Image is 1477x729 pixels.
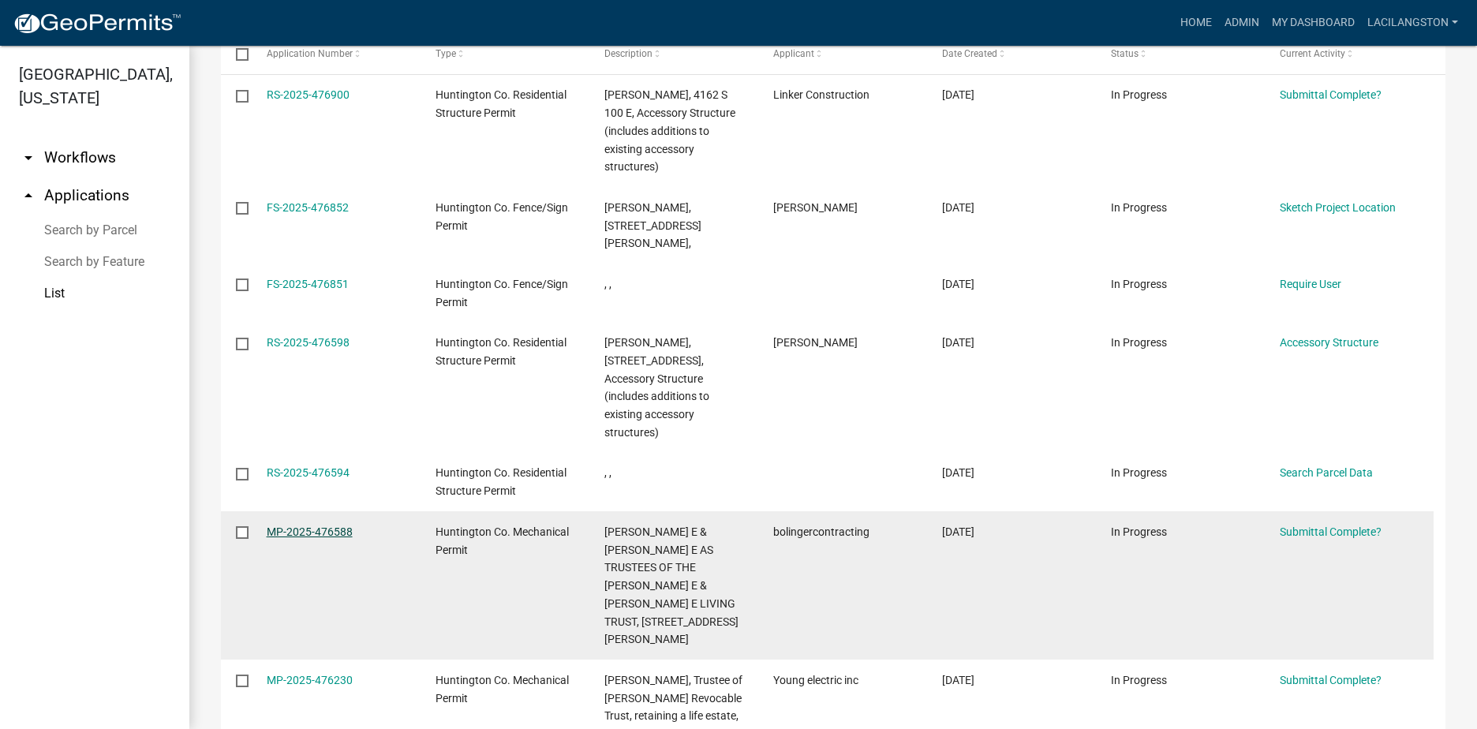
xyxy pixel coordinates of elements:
a: Search Parcel Data [1280,466,1373,479]
span: In Progress [1111,336,1167,349]
a: RS-2025-476900 [267,88,350,101]
datatable-header-cell: Type [420,36,589,73]
span: Status [1111,48,1139,59]
span: In Progress [1111,88,1167,101]
a: Accessory Structure [1280,336,1378,349]
a: FS-2025-476852 [267,201,349,214]
i: arrow_drop_down [19,148,38,167]
span: In Progress [1111,278,1167,290]
span: Type [436,48,456,59]
datatable-header-cell: Select [221,36,251,73]
span: 09/10/2025 [942,278,974,290]
a: RS-2025-476598 [267,336,350,349]
a: MP-2025-476588 [267,525,353,538]
datatable-header-cell: Status [1096,36,1265,73]
span: Description [604,48,652,59]
datatable-header-cell: Date Created [927,36,1096,73]
a: Admin [1218,8,1266,38]
a: Require User [1280,278,1341,290]
a: LaciLangston [1361,8,1464,38]
span: Huntington Co. Residential Structure Permit [436,88,566,119]
span: 09/10/2025 [942,674,974,686]
span: Huntington Co. Mechanical Permit [436,525,569,556]
span: Huntington Co. Residential Structure Permit [436,466,566,497]
datatable-header-cell: Application Number [251,36,420,73]
span: Applicant [773,48,814,59]
span: 09/10/2025 [942,336,974,349]
span: Robert Linker [773,336,858,349]
a: RS-2025-476594 [267,466,350,479]
span: In Progress [1111,525,1167,538]
span: Huntington Co. Fence/Sign Permit [436,278,568,308]
a: MP-2025-476230 [267,674,353,686]
datatable-header-cell: Applicant [758,36,927,73]
span: 09/11/2025 [942,88,974,101]
span: 09/10/2025 [942,525,974,538]
span: Linker Construction [773,88,869,101]
span: In Progress [1111,466,1167,479]
span: FUSSELMAN, ADAM E & KATHRYN E AS TRUSTEES OF THE ADAM E & KATHRYN E LIVING TRUST, 712 S Marion Rd... [604,525,738,646]
a: Submittal Complete? [1280,88,1382,101]
a: Home [1174,8,1218,38]
i: arrow_drop_up [19,186,38,205]
span: Linker, Robert S, 124 W 1st St, Accessory Structure (includes additions to existing accessory str... [604,336,709,439]
span: Huntington Co. Fence/Sign Permit [436,201,568,232]
span: Jeffrey Gappa [773,201,858,214]
span: Date Created [942,48,997,59]
a: Submittal Complete? [1280,525,1382,538]
span: , , [604,466,611,479]
span: 09/10/2025 [942,466,974,479]
span: Linker, Edward M, 4162 S 100 E, Accessory Structure (includes additions to existing accessory str... [604,88,735,173]
span: 09/10/2025 [942,201,974,214]
span: , , [604,278,611,290]
datatable-header-cell: Description [589,36,758,73]
span: Huntington Co. Mechanical Permit [436,674,569,705]
a: My Dashboard [1266,8,1361,38]
span: bolingercontracting [773,525,869,538]
a: Sketch Project Location [1280,201,1396,214]
span: Young electric inc [773,674,858,686]
span: Current Activity [1280,48,1345,59]
datatable-header-cell: Current Activity [1265,36,1434,73]
span: Huntington Co. Residential Structure Permit [436,336,566,367]
span: In Progress [1111,674,1167,686]
span: Jeffrey L Gappa, 586 S Clifton St, [604,201,701,250]
span: Application Number [267,48,353,59]
span: In Progress [1111,201,1167,214]
a: FS-2025-476851 [267,278,349,290]
a: Submittal Complete? [1280,674,1382,686]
